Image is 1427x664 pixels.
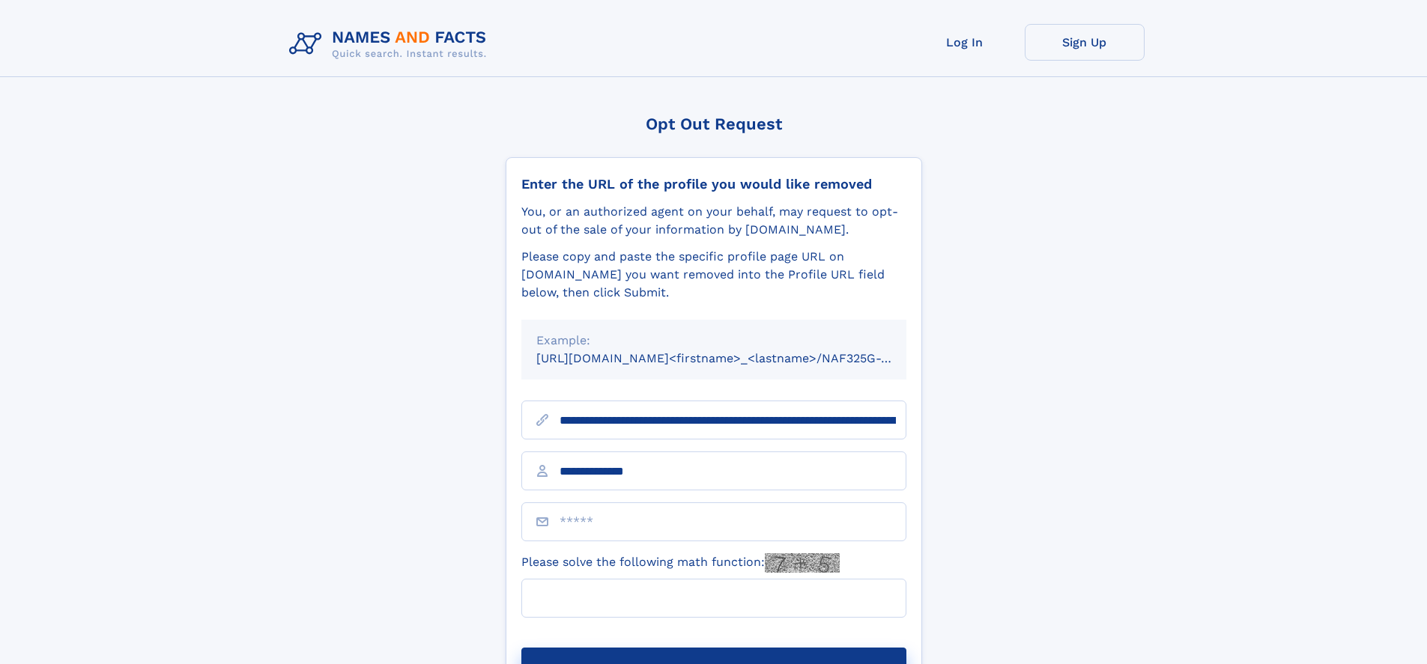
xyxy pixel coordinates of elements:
a: Sign Up [1025,24,1145,61]
div: Enter the URL of the profile you would like removed [521,176,906,192]
a: Log In [905,24,1025,61]
small: [URL][DOMAIN_NAME]<firstname>_<lastname>/NAF325G-xxxxxxxx [536,351,935,365]
div: Opt Out Request [506,115,922,133]
div: Example: [536,332,891,350]
div: Please copy and paste the specific profile page URL on [DOMAIN_NAME] you want removed into the Pr... [521,248,906,302]
label: Please solve the following math function: [521,553,840,573]
img: Logo Names and Facts [283,24,499,64]
div: You, or an authorized agent on your behalf, may request to opt-out of the sale of your informatio... [521,203,906,239]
